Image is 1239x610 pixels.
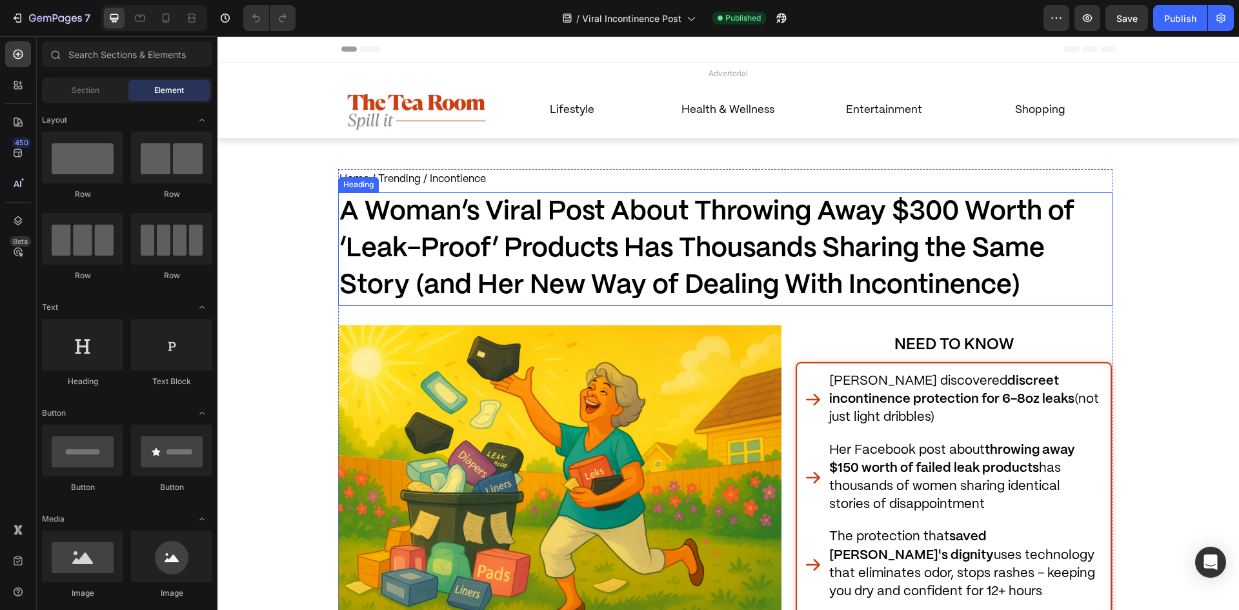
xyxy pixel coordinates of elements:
span: Layout [42,114,67,126]
div: 450 [12,137,31,148]
strong: saved [PERSON_NAME]'s dignity [612,494,776,525]
strong: throwing away $150 worth of failed leak products [612,408,858,438]
span: Element [154,85,184,96]
div: Image [131,587,212,599]
div: Row [131,270,212,281]
span: Her Facebook post about has thousands of women sharing identical stories of disappointment [612,408,858,475]
iframe: Design area [217,36,1239,610]
div: Button [42,482,123,493]
div: Publish [1164,12,1196,25]
div: Image [42,587,123,599]
span: Toggle open [192,509,212,529]
span: Toggle open [192,297,212,318]
div: Button [131,482,212,493]
span: Toggle open [192,403,212,423]
div: Undo/Redo [243,5,296,31]
span: Text [42,301,58,313]
span: The protection that uses technology that eliminates odor, stops rashes - keeping you dry and conf... [612,494,878,562]
button: Publish [1153,5,1207,31]
span: Toggle open [192,110,212,130]
span: Viral Incontinence Post [582,12,681,25]
span: Media [42,513,65,525]
div: Row [131,188,212,200]
div: Heading [42,376,123,387]
span: / [576,12,579,25]
div: Row [42,188,123,200]
span: Button [42,407,66,419]
button: Save [1105,5,1148,31]
img: gempages_564650080372524043-ba5c272d-c685-4d1c-89d5-295801fd461c.png [121,289,564,585]
strong: NEED TO KNOW [677,301,796,316]
div: Row [42,270,123,281]
span: Entertainment [629,68,705,79]
span: A Woman’s Viral Post About Throwing Away $300 Worth of ‘Leak-Proof’ Products Has Thousands Sharin... [122,163,857,262]
div: Open Intercom Messenger [1195,547,1226,578]
p: 7 [85,10,90,26]
input: Search Sections & Elements [42,41,212,67]
span: [PERSON_NAME] discovered (not just light dribbles) [612,339,881,387]
span: Lifestyle [332,68,377,79]
span: Section [72,85,99,96]
div: Heading [123,143,159,154]
span: Published [725,12,761,24]
button: 7 [5,5,96,31]
span: Home / Trending / Incontience [122,138,268,148]
span: Save [1116,13,1138,24]
span: Shopping [798,68,847,79]
div: Beta [10,236,31,247]
span: Health & Wellness [464,68,557,79]
div: Text Block [131,376,212,387]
